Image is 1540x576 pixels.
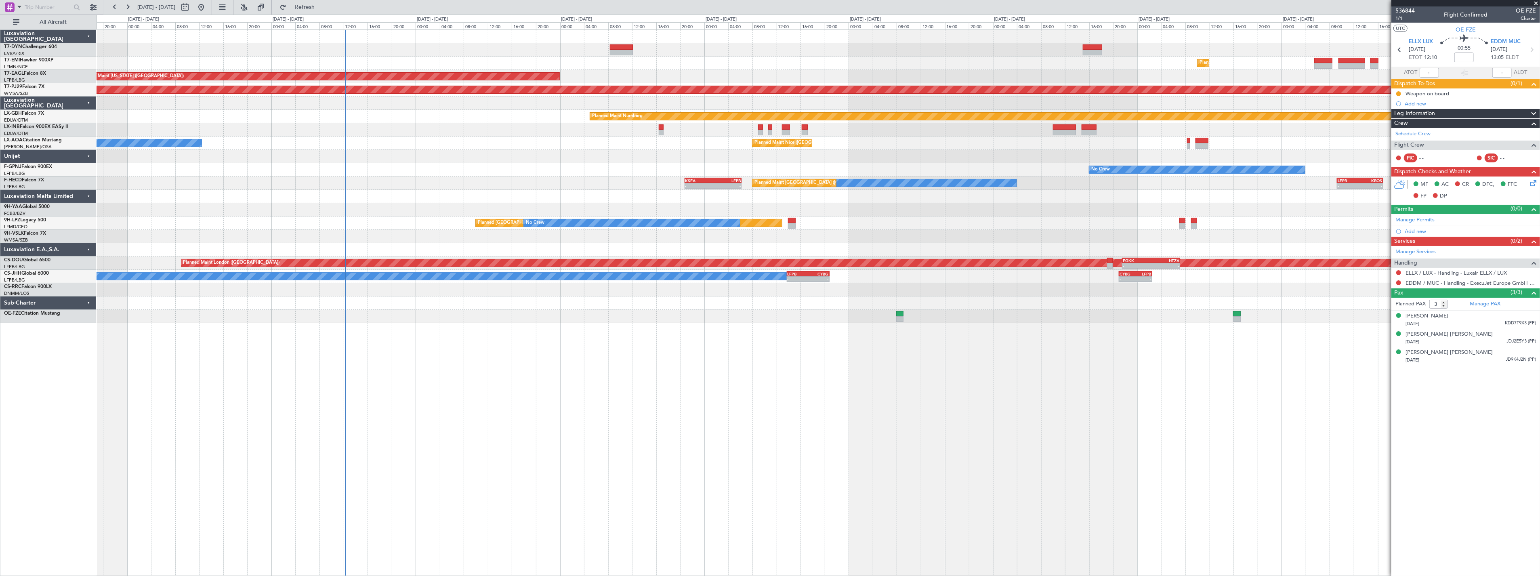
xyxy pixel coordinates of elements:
[1462,181,1469,189] span: CR
[1491,46,1507,54] span: [DATE]
[151,22,175,29] div: 04:00
[4,117,28,123] a: EDLW/DTM
[1137,22,1162,29] div: 00:00
[632,22,656,29] div: 12:00
[608,22,632,29] div: 08:00
[706,16,737,23] div: [DATE] - [DATE]
[1406,349,1493,357] div: [PERSON_NAME] [PERSON_NAME]
[4,138,23,143] span: LX-AOA
[1511,288,1523,296] span: (3/3)
[1485,153,1498,162] div: SIC
[1139,16,1170,23] div: [DATE] - [DATE]
[464,22,488,29] div: 08:00
[656,22,681,29] div: 16:00
[849,22,873,29] div: 00:00
[1456,25,1476,34] span: OE-FZE
[897,22,921,29] div: 08:00
[4,311,60,316] a: OE-FZECitation Mustang
[4,204,50,209] a: 9H-YAAGlobal 5000
[1395,130,1431,138] a: Schedule Crew
[4,164,21,169] span: F-GPNJ
[1135,277,1151,282] div: -
[127,22,151,29] div: 00:00
[4,64,28,70] a: LFMN/NCE
[4,271,21,276] span: CS-JHH
[1511,237,1523,245] span: (0/2)
[1394,205,1413,214] span: Permits
[825,22,849,29] div: 20:00
[777,22,801,29] div: 12:00
[850,16,881,23] div: [DATE] - [DATE]
[808,277,829,282] div: -
[1409,46,1426,54] span: [DATE]
[1458,44,1471,53] span: 00:55
[344,22,368,29] div: 12:00
[417,16,448,23] div: [DATE] - [DATE]
[440,22,464,29] div: 04:00
[1395,6,1415,15] span: 536844
[1017,22,1041,29] div: 04:00
[319,22,344,29] div: 08:00
[4,50,24,57] a: EVRA/RIX
[128,16,160,23] div: [DATE] - [DATE]
[1511,79,1523,88] span: (0/1)
[4,284,52,289] a: CS-RRCFalcon 900LX
[754,177,882,189] div: Planned Maint [GEOGRAPHIC_DATA] ([GEOGRAPHIC_DATA])
[4,231,24,236] span: 9H-VSLK
[1406,330,1493,338] div: [PERSON_NAME] [PERSON_NAME]
[1491,38,1521,46] span: EDDM MUC
[788,277,808,282] div: -
[4,210,25,217] a: FCBB/BZV
[1394,109,1435,118] span: Leg Information
[4,224,27,230] a: LFMD/CEQ
[247,22,271,29] div: 20:00
[1394,237,1415,246] span: Services
[103,22,127,29] div: 20:00
[4,277,25,283] a: LFPB/LBG
[4,111,22,116] span: LX-GBH
[1409,54,1422,62] span: ETOT
[4,84,22,89] span: T7-PJ29
[1200,57,1277,69] div: Planned Maint [GEOGRAPHIC_DATA]
[4,290,29,296] a: DNMM/LOS
[1406,357,1419,363] span: [DATE]
[1506,338,1536,345] span: JDJ2E5Y3 (PP)
[1233,22,1258,29] div: 16:00
[1210,22,1234,29] div: 12:00
[1470,300,1500,308] a: Manage PAX
[4,178,44,183] a: F-HECDFalcon 7X
[4,204,22,209] span: 9H-YAA
[1394,119,1408,128] span: Crew
[1394,141,1424,150] span: Flight Crew
[4,271,49,276] a: CS-JHHGlobal 6000
[1091,164,1110,176] div: No Crew
[1404,69,1418,77] span: ATOT
[969,22,993,29] div: 20:00
[271,22,296,29] div: 00:00
[4,258,50,263] a: CS-DOUGlobal 6500
[1394,167,1471,177] span: Dispatch Checks and Weather
[713,178,741,183] div: LFPB
[1440,192,1447,200] span: DP
[873,22,897,29] div: 04:00
[1393,25,1408,32] button: UTC
[752,22,777,29] div: 08:00
[1406,312,1448,320] div: [PERSON_NAME]
[754,137,845,149] div: Planned Maint Nice ([GEOGRAPHIC_DATA])
[1360,178,1382,183] div: KBOS
[560,22,584,29] div: 00:00
[1441,181,1449,189] span: AC
[994,16,1025,23] div: [DATE] - [DATE]
[1506,356,1536,363] span: JD9K4J2N (PP)
[1394,259,1417,268] span: Handling
[1394,79,1435,88] span: Dispatch To-Dos
[1506,54,1519,62] span: ELDT
[4,164,52,169] a: F-GPNJFalcon 900EX
[1394,288,1403,298] span: Pax
[4,138,62,143] a: LX-AOACitation Mustang
[4,44,57,49] a: T7-DYNChallenger 604
[4,258,23,263] span: CS-DOU
[1113,22,1137,29] div: 20:00
[1065,22,1089,29] div: 12:00
[4,44,22,49] span: T7-DYN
